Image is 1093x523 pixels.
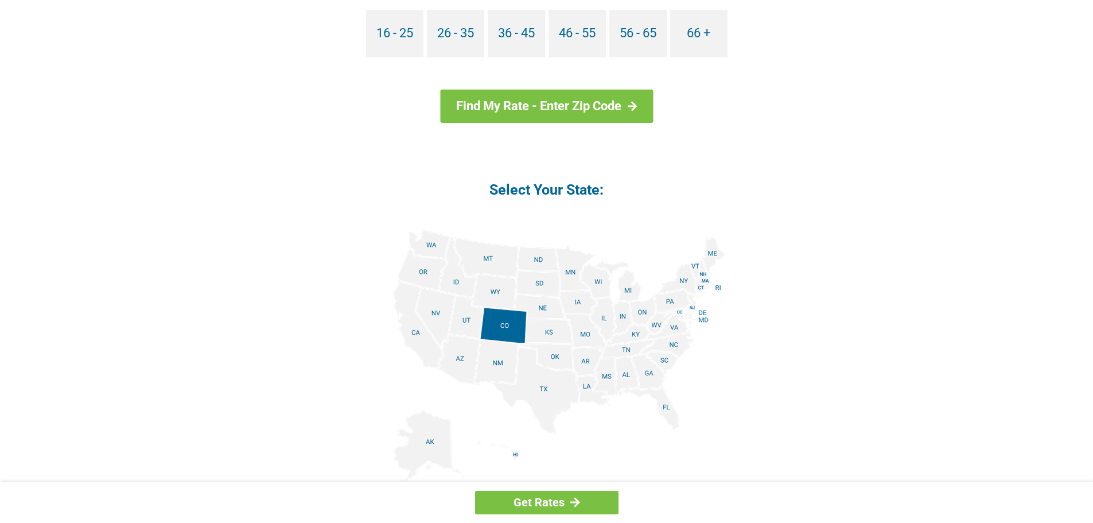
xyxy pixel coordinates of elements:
[670,10,728,57] a: 66 +
[475,491,619,514] a: Get Rates
[427,10,484,57] a: 26 - 35
[368,229,726,488] img: states
[271,180,822,199] h4: Select Your State:
[549,10,606,57] a: 46 - 55
[609,10,667,57] a: 56 - 65
[366,10,423,57] a: 16 - 25
[440,90,653,123] a: Find My Rate - Enter Zip Code
[488,10,545,57] a: 36 - 45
